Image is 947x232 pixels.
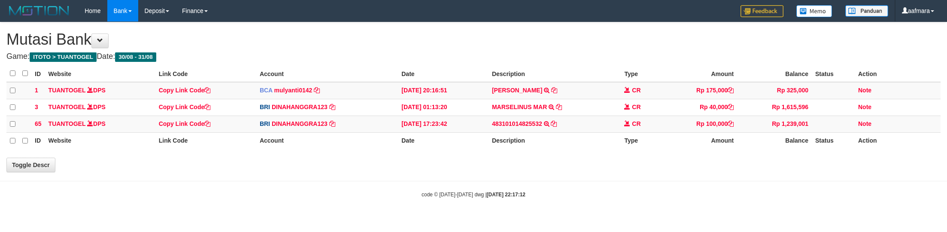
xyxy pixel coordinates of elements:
span: BRI [260,120,270,127]
strong: [DATE] 22:17:12 [487,192,525,198]
span: 30/08 - 31/08 [115,52,156,62]
span: CR [632,87,640,94]
td: DPS [45,82,155,99]
td: Rp 1,615,596 [737,99,812,116]
th: Amount [661,132,738,149]
span: CR [632,104,640,110]
td: DPS [45,99,155,116]
td: Rp 325,000 [737,82,812,99]
td: [DATE] 17:23:42 [398,116,489,132]
a: Copy Link Code [159,87,211,94]
th: Type [621,132,661,149]
a: DINAHANGGRA123 [272,104,328,110]
th: ID [31,65,45,82]
span: 3 [35,104,38,110]
small: code © [DATE]-[DATE] dwg | [422,192,525,198]
a: Copy Link Code [159,104,211,110]
th: ID [31,132,45,149]
th: Status [812,65,855,82]
th: Status [812,132,855,149]
th: Balance [737,65,812,82]
a: Note [858,104,871,110]
a: [PERSON_NAME] [492,87,542,94]
th: Description [489,132,621,149]
a: Note [858,120,871,127]
td: Rp 1,239,001 [737,116,812,132]
img: panduan.png [845,5,888,17]
h4: Game: Date: [6,52,941,61]
th: Account [256,132,398,149]
h1: Mutasi Bank [6,31,941,48]
a: mulyanti0142 [274,87,313,94]
span: ITOTO > TUANTOGEL [30,52,97,62]
th: Action [855,132,941,149]
th: Type [621,65,661,82]
th: Action [855,65,941,82]
td: [DATE] 01:13:20 [398,99,489,116]
span: BCA [260,87,273,94]
a: DINAHANGGRA123 [272,120,328,127]
a: MARSELINUS MAR [492,104,547,110]
td: Rp 40,000 [661,99,738,116]
a: Toggle Descr [6,158,55,172]
th: Website [45,132,155,149]
td: [DATE] 20:16:51 [398,82,489,99]
a: Note [858,87,871,94]
a: TUANTOGEL [49,104,86,110]
a: TUANTOGEL [49,120,86,127]
th: Amount [661,65,738,82]
td: DPS [45,116,155,132]
a: TUANTOGEL [49,87,86,94]
img: Feedback.jpg [741,5,783,17]
span: 65 [35,120,42,127]
img: Button%20Memo.svg [796,5,832,17]
th: Date [398,65,489,82]
a: Copy Link Code [159,120,211,127]
img: MOTION_logo.png [6,4,72,17]
th: Description [489,65,621,82]
th: Link Code [155,132,256,149]
span: BRI [260,104,270,110]
a: 483101014825532 [492,120,542,127]
td: Rp 100,000 [661,116,738,132]
th: Website [45,65,155,82]
span: CR [632,120,640,127]
th: Link Code [155,65,256,82]
th: Account [256,65,398,82]
th: Date [398,132,489,149]
th: Balance [737,132,812,149]
span: 1 [35,87,38,94]
td: Rp 175,000 [661,82,738,99]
